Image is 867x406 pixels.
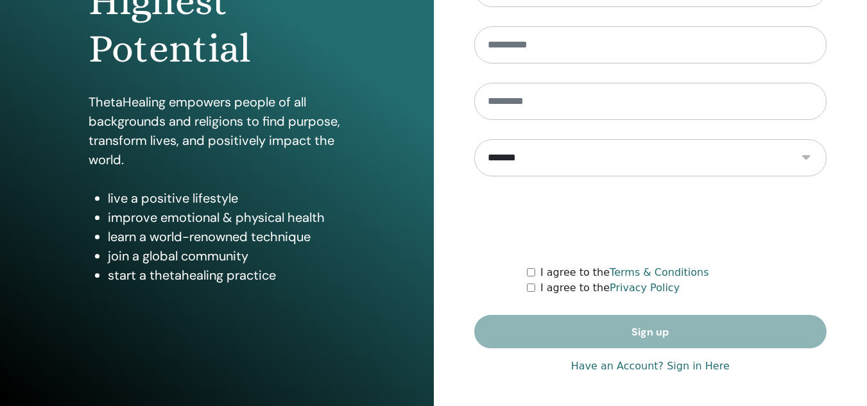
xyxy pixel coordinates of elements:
p: ThetaHealing empowers people of all backgrounds and religions to find purpose, transform lives, a... [89,92,345,169]
li: live a positive lifestyle [108,189,345,208]
li: start a thetahealing practice [108,266,345,285]
label: I agree to the [540,280,680,296]
a: Terms & Conditions [610,266,708,278]
iframe: reCAPTCHA [553,196,748,246]
a: Have an Account? Sign in Here [571,359,730,374]
li: learn a world-renowned technique [108,227,345,246]
li: improve emotional & physical health [108,208,345,227]
label: I agree to the [540,265,709,280]
a: Privacy Policy [610,282,680,294]
li: join a global community [108,246,345,266]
